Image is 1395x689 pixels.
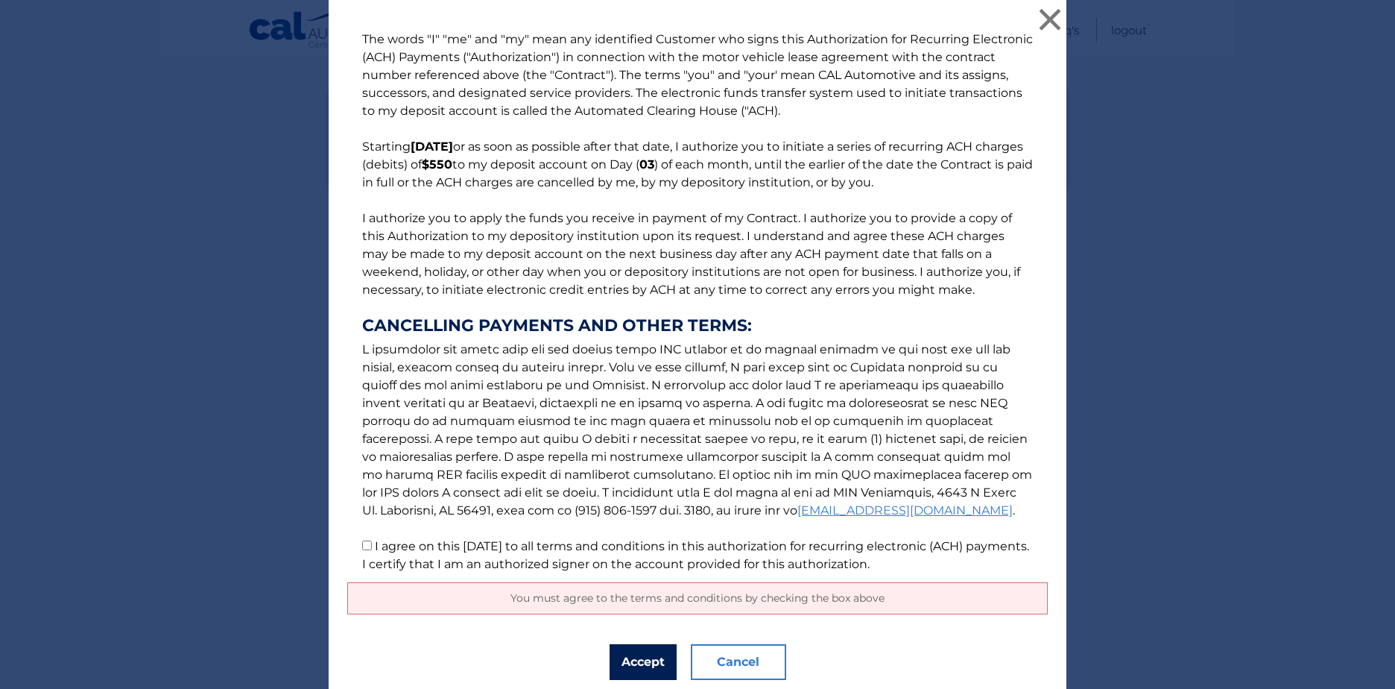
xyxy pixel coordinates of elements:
b: 03 [639,157,654,172]
a: [EMAIL_ADDRESS][DOMAIN_NAME] [797,503,1013,517]
strong: CANCELLING PAYMENTS AND OTHER TERMS: [362,317,1033,335]
button: × [1035,4,1065,34]
button: Cancel [691,644,786,680]
b: [DATE] [411,139,453,154]
p: The words "I" "me" and "my" mean any identified Customer who signs this Authorization for Recurri... [347,31,1048,573]
b: $550 [422,157,452,172]
label: I agree on this [DATE] to all terms and conditions in this authorization for recurring electronic... [362,539,1029,571]
span: You must agree to the terms and conditions by checking the box above [510,591,885,605]
button: Accept [610,644,677,680]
